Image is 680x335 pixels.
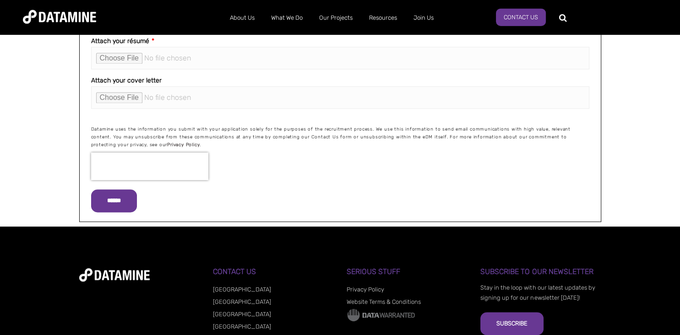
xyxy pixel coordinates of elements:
[347,286,384,293] a: Privacy Policy
[347,308,415,322] img: Data Warranted Logo
[91,77,162,85] span: Attach your cover letter
[222,6,263,30] a: About Us
[347,268,467,276] h3: Serious Stuff
[347,299,421,306] a: Website Terms & Conditions
[213,299,271,306] a: [GEOGRAPHIC_DATA]
[167,143,200,148] a: Privacy Policy
[496,9,546,26] a: Contact Us
[23,10,96,24] img: Datamine
[361,6,405,30] a: Resources
[213,286,271,293] a: [GEOGRAPHIC_DATA]
[213,311,271,318] a: [GEOGRAPHIC_DATA]
[91,126,589,149] p: Datamine uses the information you submit with your application solely for the purposes of the rec...
[213,324,271,330] a: [GEOGRAPHIC_DATA]
[91,38,149,45] span: Attach your résumé
[311,6,361,30] a: Our Projects
[405,6,442,30] a: Join Us
[480,283,601,303] p: Stay in the loop with our latest updates by signing up for our newsletter [DATE]!
[79,269,150,282] img: datamine-logo-white
[263,6,311,30] a: What We Do
[480,268,601,276] h3: Subscribe to our Newsletter
[91,153,208,181] iframe: reCAPTCHA
[213,268,333,276] h3: Contact Us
